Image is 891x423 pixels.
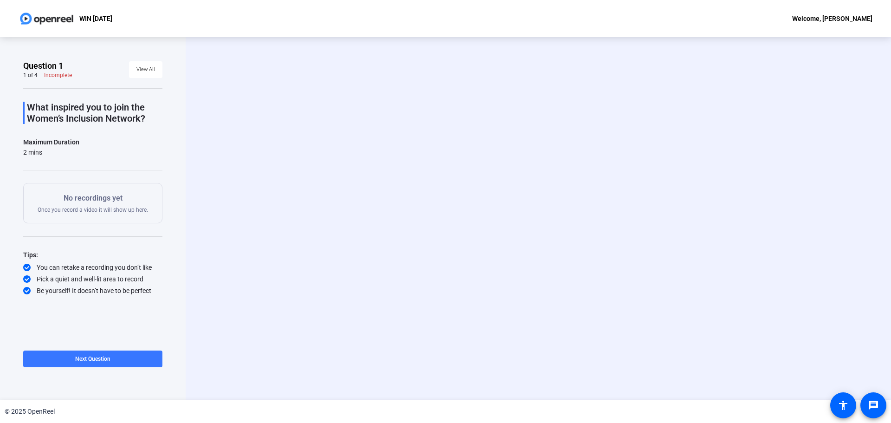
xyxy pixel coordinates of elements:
[23,148,79,157] div: 2 mins
[27,102,162,124] p: What inspired you to join the Women’s Inclusion Network?
[23,72,38,79] div: 1 of 4
[19,9,75,28] img: OpenReel logo
[792,13,872,24] div: Welcome, [PERSON_NAME]
[136,63,155,77] span: View All
[129,61,162,78] button: View All
[868,400,879,411] mat-icon: message
[23,263,162,272] div: You can retake a recording you don’t like
[44,72,72,79] div: Incomplete
[23,274,162,284] div: Pick a quiet and well-lit area to record
[75,356,110,362] span: Next Question
[838,400,849,411] mat-icon: accessibility
[5,407,55,416] div: © 2025 OpenReel
[23,60,63,72] span: Question 1
[38,193,148,204] p: No recordings yet
[23,286,162,295] div: Be yourself! It doesn’t have to be perfect
[23,137,79,148] div: Maximum Duration
[79,13,112,24] p: WIN [DATE]
[23,249,162,260] div: Tips:
[23,351,162,367] button: Next Question
[38,193,148,214] div: Once you record a video it will show up here.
